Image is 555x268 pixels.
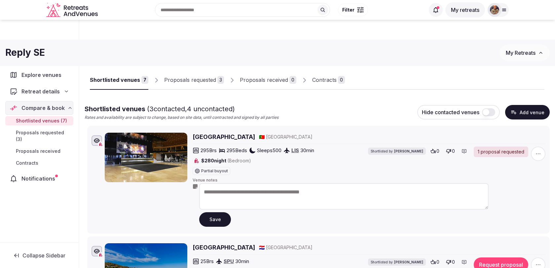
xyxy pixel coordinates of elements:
a: Explore venues [5,68,73,82]
button: 🇭🇷 [259,244,265,251]
button: 0 [444,147,457,156]
span: Partial buyout [201,169,228,173]
span: Collapse Sidebar [22,252,65,259]
span: 295 Beds [227,147,247,154]
span: Compare & book [21,104,65,112]
span: Shortlisted venues [85,105,235,113]
button: Collapse Sidebar [5,248,73,263]
a: SPU [224,258,234,264]
span: 🇭🇷 [259,245,265,250]
span: 30 min [300,147,314,154]
button: 🇵🇹 [259,134,265,140]
img: Altis Grand Hotel [105,133,187,182]
div: 7 [141,76,148,84]
span: Filter [342,7,354,13]
div: Proposals requested [164,76,216,84]
div: Proposals received [240,76,288,84]
span: 25 Brs [201,258,214,265]
span: (Bedroom) [227,158,251,163]
span: 295 Brs [201,147,217,154]
a: Notifications [5,172,73,185]
div: 0 [289,76,296,84]
div: Shortlisted venues [90,76,140,84]
a: Proposals received [5,147,73,156]
div: Shortlisted by [368,148,426,155]
span: [GEOGRAPHIC_DATA] [266,244,313,251]
a: [GEOGRAPHIC_DATA] [193,133,255,141]
h1: Reply SE [5,46,45,59]
span: Proposals requested (3) [16,129,71,143]
a: Proposals received0 [240,71,296,90]
a: Visit the homepage [46,3,99,17]
p: Rates and availability are subject to change, based on site data, until contracted and signed by ... [85,115,278,120]
span: Notifications [21,175,58,183]
button: 0 [444,257,457,267]
div: 0 [338,76,345,84]
a: 1 proposal requested [474,147,528,157]
span: Retreat details [21,87,60,95]
span: 30 min [235,258,249,265]
svg: Retreats and Venues company logo [46,3,99,17]
span: $280 night [201,157,251,164]
span: Proposals received [16,148,60,154]
span: [PERSON_NAME] [394,260,423,264]
span: 0 [436,148,439,154]
img: julen [490,5,499,15]
span: My Retreats [506,50,536,56]
button: Save [199,212,231,227]
span: 0 [436,259,439,265]
a: Proposals requested (3) [5,128,73,144]
a: Proposals requested3 [164,71,224,90]
div: Contracts [312,76,337,84]
button: Filter [338,4,368,16]
span: 0 [452,148,455,154]
button: Add venue [505,105,550,119]
div: Shortlisted by [368,258,426,266]
button: My retreats [445,2,485,17]
a: LIS [291,147,299,153]
span: 0 [452,259,455,265]
button: 0 [428,147,441,156]
a: My retreats [445,7,485,13]
button: 0 [428,257,441,267]
span: [PERSON_NAME] [394,149,423,153]
div: 3 [217,76,224,84]
span: Explore venues [21,71,64,79]
a: Shortlisted venues (7) [5,116,73,125]
a: Shortlisted venues7 [90,71,148,90]
span: ( 3 contacted, 4 uncontacted) [147,105,235,113]
a: Contracts0 [312,71,345,90]
span: Contracts [16,160,38,166]
span: Hide contacted venues [422,109,479,116]
span: Shortlisted venues (7) [16,117,67,124]
span: Venue notes [193,178,545,183]
a: [GEOGRAPHIC_DATA] [193,243,255,251]
span: Sleeps 500 [257,147,281,154]
span: [GEOGRAPHIC_DATA] [266,134,313,140]
a: Contracts [5,158,73,168]
button: My Retreats [499,45,550,61]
